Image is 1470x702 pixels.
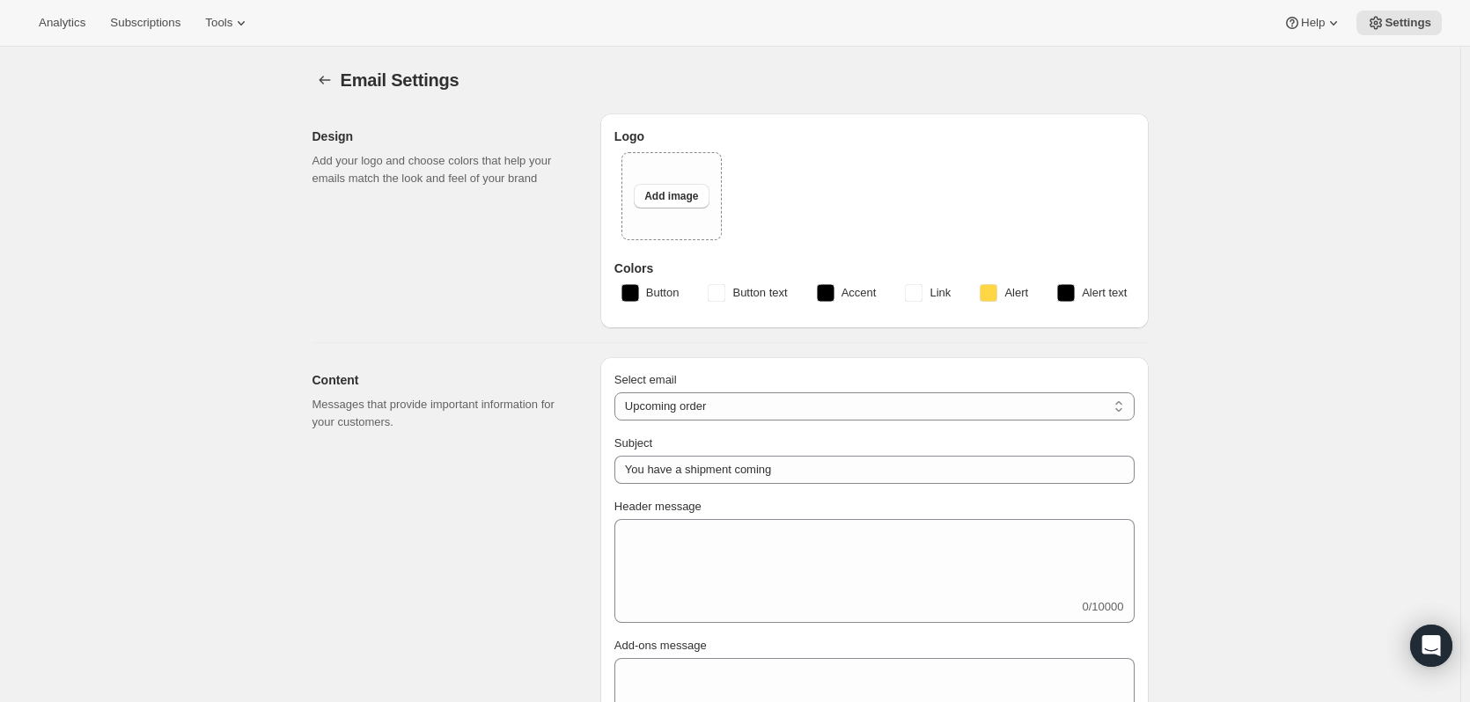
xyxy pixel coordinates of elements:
[205,16,232,30] span: Tools
[1385,16,1431,30] span: Settings
[634,184,709,208] button: Add image
[99,11,191,35] button: Subscriptions
[614,500,702,513] span: Header message
[312,371,572,389] h2: Content
[110,16,180,30] span: Subscriptions
[611,279,690,307] button: Button
[1004,284,1028,302] span: Alert
[1301,16,1325,30] span: Help
[195,11,261,35] button: Tools
[312,396,572,431] p: Messages that provide important information for your customers.
[614,373,677,386] span: Select email
[842,284,877,302] span: Accent
[697,279,797,307] button: Button text
[1082,284,1127,302] span: Alert text
[732,284,787,302] span: Button text
[930,284,951,302] span: Link
[614,639,707,652] span: Add-ons message
[646,284,680,302] span: Button
[614,128,1135,145] h3: Logo
[341,70,459,90] span: Email Settings
[1047,279,1137,307] button: Alert text
[614,436,652,450] span: Subject
[806,279,887,307] button: Accent
[614,260,1135,277] h3: Colors
[312,128,572,145] h2: Design
[39,16,85,30] span: Analytics
[1410,625,1452,667] div: Open Intercom Messenger
[312,152,572,187] p: Add your logo and choose colors that help your emails match the look and feel of your brand
[969,279,1039,307] button: Alert
[1356,11,1442,35] button: Settings
[28,11,96,35] button: Analytics
[644,189,698,203] span: Add image
[894,279,961,307] button: Link
[1273,11,1353,35] button: Help
[312,68,337,92] button: Settings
